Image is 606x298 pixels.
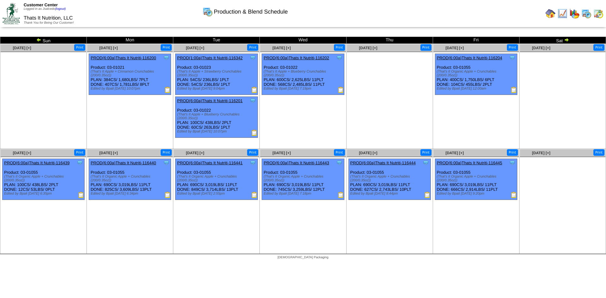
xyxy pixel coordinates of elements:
[593,9,603,19] img: calendarinout.gif
[91,175,171,182] div: (That's It Organic Apple + Crunchables (200/0.35oz))
[272,151,291,155] span: [DATE] [+]
[272,46,291,50] a: [DATE] [+]
[161,44,172,51] button: Print
[186,151,204,155] a: [DATE] [+]
[346,37,433,44] td: Thu
[519,37,606,44] td: Sat
[251,87,258,93] img: Production Report
[13,46,31,50] span: [DATE] [+]
[13,151,31,155] a: [DATE] [+]
[91,70,171,77] div: (That's It Apple + Cinnamon Crunchables (200/0.35oz))
[277,256,328,259] span: [DEMOGRAPHIC_DATA] Packaging
[3,159,85,200] div: Product: 03-01055 PLAN: 100CS / 438LBS / 2PLT DONE: 12CS / 53LBS / 0PLT
[177,98,242,103] a: PROD(6:00a)Thats It Nutriti-116201
[334,44,345,51] button: Print
[445,151,464,155] a: [DATE] [+]
[175,54,258,95] div: Product: 03-01023 PLAN: 54CS / 236LBS / 1PLT DONE: 54CS / 236LBS / 1PLT
[250,97,256,104] img: Tooltip
[260,37,346,44] td: Wed
[78,192,84,198] img: Production Report
[74,44,85,51] button: Print
[348,159,431,200] div: Product: 03-01055 PLAN: 690CS / 3,019LBS / 11PLT DONE: 627CS / 2,743LBS / 10PLT
[264,192,344,196] div: Edited by Bpali [DATE] 7:18pm
[177,113,257,120] div: (That's It Apple + Blueberry Crunchables (200/0.35oz))
[177,175,257,182] div: (That's It Organic Apple + Crunchables (200/0.35oz))
[262,159,344,200] div: Product: 03-01055 PLAN: 690CS / 3,019LBS / 11PLT DONE: 745CS / 3,259LBS / 12PLT
[91,192,171,196] div: Edited by Bpali [DATE] 6:34pm
[173,37,260,44] td: Tue
[164,87,171,93] img: Production Report
[91,87,171,91] div: Edited by Bpali [DATE] 10:07pm
[55,7,66,11] a: (logout)
[3,3,20,24] img: ZoRoCo_Logo(Green%26Foil)%20jpg.webp
[437,70,517,77] div: (That's It Organic Apple + Crunchables (200/0.35oz))
[0,37,87,44] td: Sun
[264,56,329,60] a: PROD(6:00a)Thats It Nutriti-116202
[177,130,257,133] div: Edited by Bpali [DATE] 10:07pm
[435,54,517,95] div: Product: 03-01055 PLAN: 400CS / 1,750LBS / 6PLT DONE: 104CS / 455LBS / 2PLT
[334,149,345,156] button: Print
[177,87,257,91] div: Edited by Bpali [DATE] 9:04pm
[511,192,517,198] img: Production Report
[247,149,258,156] button: Print
[435,159,517,200] div: Product: 03-01055 PLAN: 690CS / 3,019LBS / 11PLT DONE: 666CS / 2,914LBS / 11PLT
[532,151,550,155] a: [DATE] [+]
[350,175,431,182] div: (That's It Organic Apple + Crunchables (200/0.35oz))
[336,55,342,61] img: Tooltip
[359,151,377,155] a: [DATE] [+]
[336,160,342,166] img: Tooltip
[437,161,502,165] a: PROD(6:00a)Thats It Nutriti-116445
[99,151,118,155] a: [DATE] [+]
[423,160,429,166] img: Tooltip
[99,46,118,50] a: [DATE] [+]
[338,192,344,198] img: Production Report
[511,87,517,93] img: Production Report
[175,159,258,200] div: Product: 03-01055 PLAN: 690CS / 3,019LBS / 11PLT DONE: 849CS / 3,714LBS / 13PLT
[437,192,517,196] div: Edited by Bpali [DATE] 9:20pm
[251,192,258,198] img: Production Report
[186,46,204,50] a: [DATE] [+]
[24,3,58,7] span: Customer Center
[177,56,242,60] a: PROD(1:00a)Thats It Nutriti-116342
[203,7,213,17] img: calendarprod.gif
[251,130,258,136] img: Production Report
[89,159,171,200] div: Product: 03-01055 PLAN: 690CS / 3,019LBS / 11PLT DONE: 825CS / 3,609LBS / 13PLT
[161,149,172,156] button: Print
[4,192,84,196] div: Edited by Bpali [DATE] 6:35pm
[4,161,69,165] a: PROD(6:00a)Thats It Nutriti-116439
[250,55,256,61] img: Tooltip
[4,175,84,182] div: (That's It Organic Apple + Crunchables (200/0.35oz))
[91,56,156,60] a: PROD(6:00a)Thats It Nutriti-116200
[177,192,257,196] div: Edited by Bpali [DATE] 2:55pm
[264,175,344,182] div: (That's It Organic Apple + Crunchables (200/0.35oz))
[177,70,257,77] div: (That's It Apple + Strawberry Crunchables (200/0.35oz))
[359,46,377,50] a: [DATE] [+]
[89,54,171,95] div: Product: 03-01021 PLAN: 384CS / 1,680LBS / 7PLT DONE: 407CS / 1,781LBS / 8PLT
[593,44,604,51] button: Print
[36,37,41,42] img: arrowleft.gif
[338,87,344,93] img: Production Report
[264,161,329,165] a: PROD(6:00a)Thats It Nutriti-116443
[177,161,242,165] a: PROD(6:00a)Thats It Nutriti-116441
[163,55,169,61] img: Tooltip
[164,192,171,198] img: Production Report
[24,7,66,11] span: Logged in as Jsalcedo
[433,37,519,44] td: Fri
[175,97,258,138] div: Product: 03-01022 PLAN: 100CS / 438LBS / 2PLT DONE: 60CS / 263LBS / 1PLT
[74,149,85,156] button: Print
[509,160,515,166] img: Tooltip
[24,21,74,25] span: Thank You for Being Our Customer!
[564,37,569,42] img: arrowright.gif
[445,46,464,50] span: [DATE] [+]
[87,37,173,44] td: Mon
[214,9,288,15] span: Production & Blend Schedule
[545,9,555,19] img: home.gif
[509,55,515,61] img: Tooltip
[24,15,73,21] span: Thats It Nutrition, LLC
